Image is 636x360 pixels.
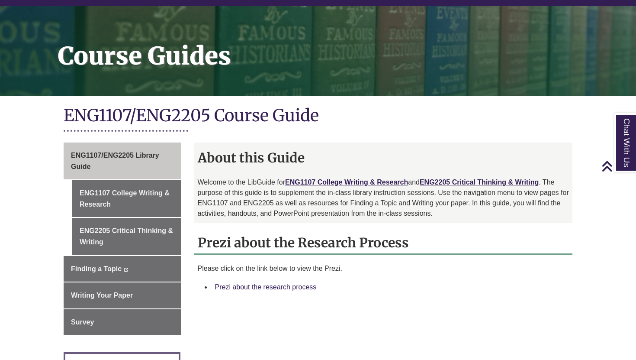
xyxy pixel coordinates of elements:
a: Writing Your Paper [64,282,181,308]
span: Writing Your Paper [71,292,133,299]
p: Welcome to the LibGuide for and . The purpose of this guide is to supplement the in-class library... [198,177,569,219]
span: Finding a Topic [71,265,122,272]
a: Finding a Topic [64,256,181,282]
span: ENG1107/ENG2205 Library Guide [71,152,159,170]
h2: Prezi about the Research Process [194,232,573,255]
i: This link opens in a new window [123,268,128,272]
h1: Course Guides [48,6,636,85]
a: ENG1107 College Writing & Research [285,178,408,186]
p: Please click on the link below to view the Prezi. [198,263,569,274]
a: Back to Top [601,160,634,172]
h1: ENG1107/ENG2205 Course Guide [64,105,572,128]
a: Survey [64,309,181,335]
span: Survey [71,318,94,326]
a: ENG1107 College Writing & Research [72,180,181,217]
a: ENG1107/ENG2205 Library Guide [64,143,181,179]
a: ENG2205 Critical Thinking & Writing [72,218,181,255]
a: ENG2205 Critical Thinking & Writing [420,178,539,186]
div: Guide Page Menu [64,143,181,335]
h2: About this Guide [194,147,573,169]
a: Prezi about the research process [215,283,317,291]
